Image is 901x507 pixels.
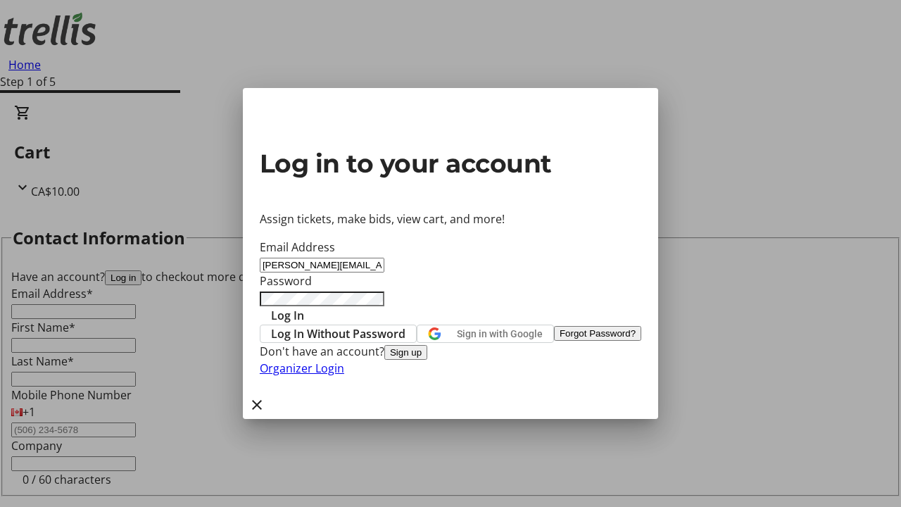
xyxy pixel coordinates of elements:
button: Log In Without Password [260,325,417,343]
button: Forgot Password? [554,326,641,341]
button: Close [243,391,271,419]
a: Organizer Login [260,361,344,376]
h2: Log in to your account [260,144,641,182]
span: Log In [271,307,304,324]
p: Assign tickets, make bids, view cart, and more! [260,211,641,227]
div: Don't have an account? [260,343,641,360]
label: Password [260,273,312,289]
button: Sign in with Google [417,325,554,343]
button: Log In [260,307,315,324]
span: Sign in with Google [457,328,543,339]
button: Sign up [384,345,427,360]
label: Email Address [260,239,335,255]
span: Log In Without Password [271,325,405,342]
input: Email Address [260,258,384,273]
